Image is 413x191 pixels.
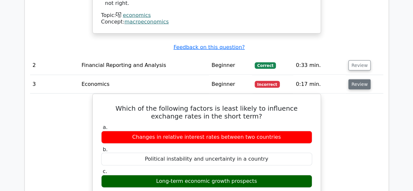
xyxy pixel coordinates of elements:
[103,168,107,174] span: c.
[103,124,108,130] span: a.
[209,75,252,94] td: Beginner
[103,146,108,152] span: b.
[101,104,313,120] h5: Which of the following factors is least likely to influence exchange rates in the short term?
[348,79,371,89] button: Review
[255,62,276,69] span: Correct
[173,44,245,50] a: Feedback on this question?
[123,12,151,18] a: economics
[255,81,280,88] span: Incorrect
[293,56,346,75] td: 0:33 min.
[101,12,312,19] div: Topic:
[101,153,312,166] div: Political instability and uncertainty in a country
[30,56,79,75] td: 2
[79,75,209,94] td: Economics
[293,75,346,94] td: 0:17 min.
[101,131,312,144] div: Changes in relative interest rates between two countries
[209,56,252,75] td: Beginner
[348,60,371,71] button: Review
[101,175,312,188] div: Long-term economic growth prospects
[79,56,209,75] td: Financial Reporting and Analysis
[30,75,79,94] td: 3
[124,19,169,25] a: macroeconomics
[101,19,312,25] div: Concept:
